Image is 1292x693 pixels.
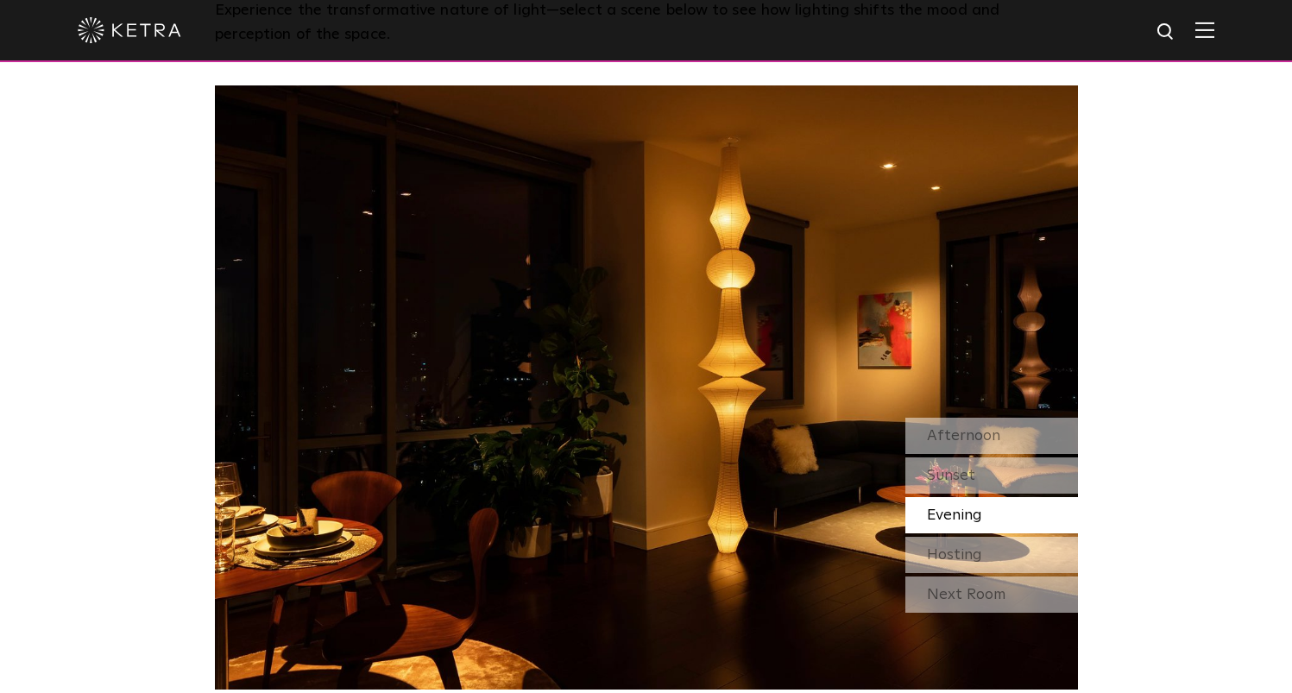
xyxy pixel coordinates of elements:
[215,85,1078,690] img: SS_HBD_LivingRoom_Desktop_03
[927,428,1000,444] span: Afternoon
[1156,22,1177,43] img: search icon
[905,576,1078,613] div: Next Room
[1195,22,1214,38] img: Hamburger%20Nav.svg
[927,547,982,563] span: Hosting
[927,507,982,523] span: Evening
[927,468,975,483] span: Sunset
[78,17,181,43] img: ketra-logo-2019-white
